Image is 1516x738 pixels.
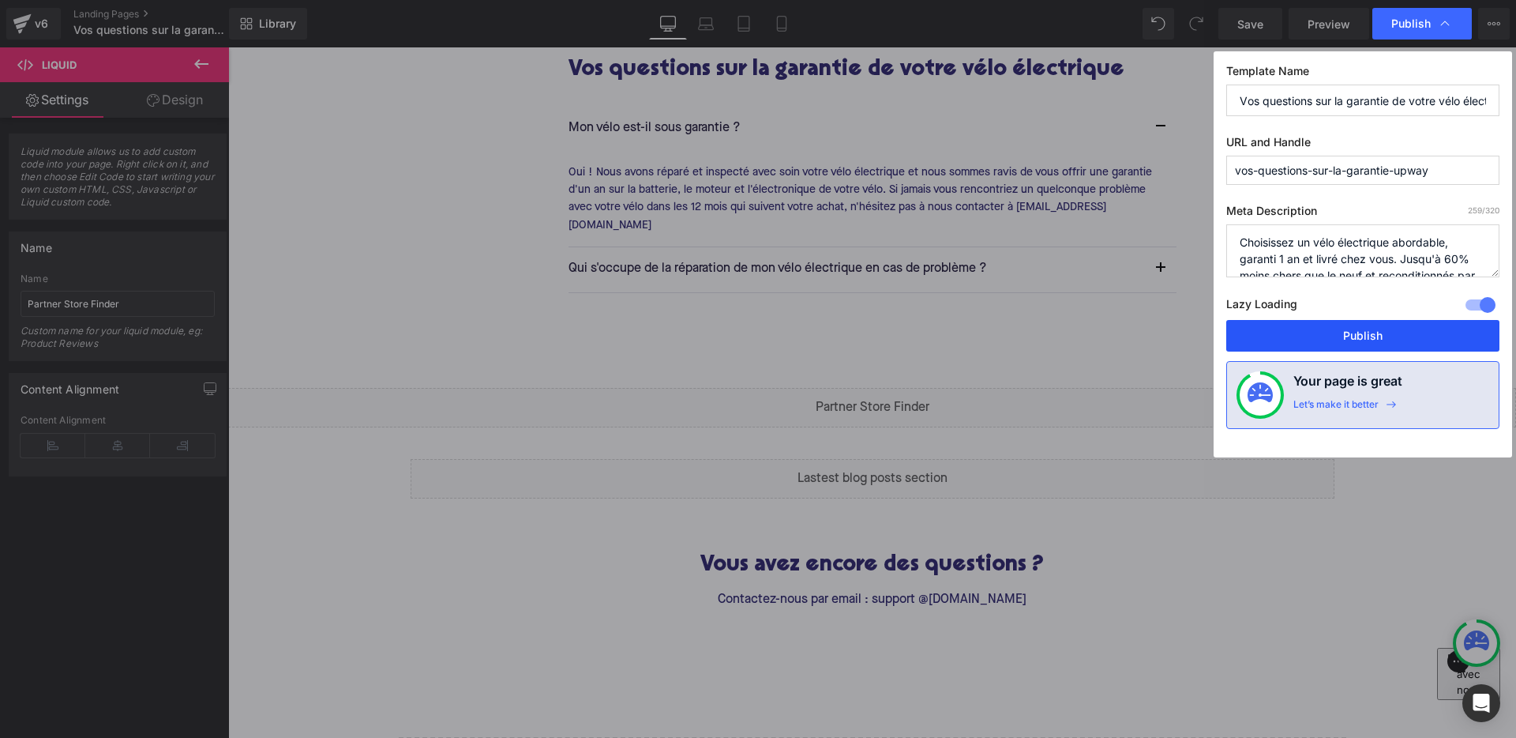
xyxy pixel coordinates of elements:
[1226,64,1499,85] label: Template Name
[1391,17,1431,31] span: Publish
[1226,294,1297,320] label: Lazy Loading
[1462,684,1500,722] div: Open Intercom Messenger
[340,116,936,187] div: Oui ! Nous avons réparé et inspecté avec soin votre vélo électrique et nous sommes ravis de vous ...
[1226,320,1499,352] button: Publish
[1293,398,1379,419] div: Let’s make it better
[1468,205,1482,215] span: 259
[340,506,948,531] h2: Vous avez encore des questions ?
[1248,382,1273,408] img: onboarding-status.svg
[1226,224,1499,277] textarea: Choisissez un vélo électrique abordable, garanti 1 an et livré chez vous. Jusqu'à 60% moins chers...
[1468,205,1499,215] span: /320
[340,212,917,232] p: Qui s'occupe de la réparation de mon vélo électrique en cas de problème ?
[340,543,948,563] p: Contactez-nous par email : support @[DOMAIN_NAME]
[1293,371,1402,398] h4: Your page is great
[1226,135,1499,156] label: URL and Handle
[340,71,917,92] p: Mon vélo est-il sous garantie ?
[1209,601,1272,659] iframe: Gorgias live chat messenger
[340,11,948,36] h2: Vos questions sur la garantie de votre vélo électrique
[1226,204,1499,224] label: Meta Description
